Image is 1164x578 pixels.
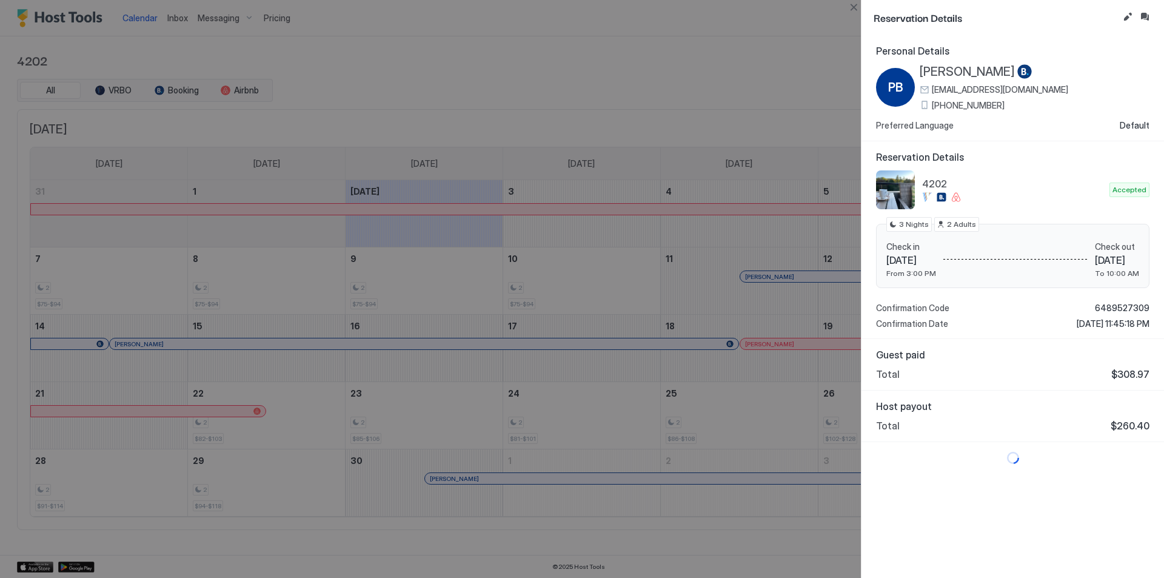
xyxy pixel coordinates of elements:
[1077,318,1149,329] span: [DATE] 11:45:18 PM
[1112,184,1146,195] span: Accepted
[876,151,1149,163] span: Reservation Details
[920,64,1015,79] span: [PERSON_NAME]
[899,219,929,230] span: 3 Nights
[932,100,1005,111] span: [PHONE_NUMBER]
[874,10,1118,25] span: Reservation Details
[1111,420,1149,432] span: $260.40
[886,269,936,278] span: From 3:00 PM
[876,400,1149,412] span: Host payout
[876,420,900,432] span: Total
[1120,120,1149,131] span: Default
[1120,10,1135,24] button: Edit reservation
[876,120,954,131] span: Preferred Language
[876,303,949,314] span: Confirmation Code
[886,241,936,252] span: Check in
[932,84,1068,95] span: [EMAIL_ADDRESS][DOMAIN_NAME]
[874,452,1152,464] div: loading
[1137,10,1152,24] button: Inbox
[1095,254,1139,266] span: [DATE]
[947,219,976,230] span: 2 Adults
[922,178,1105,190] span: 4202
[876,45,1149,57] span: Personal Details
[876,170,915,209] div: listing image
[876,349,1149,361] span: Guest paid
[1111,368,1149,380] span: $308.97
[1095,269,1139,278] span: To 10:00 AM
[876,318,948,329] span: Confirmation Date
[886,254,936,266] span: [DATE]
[1095,241,1139,252] span: Check out
[876,368,900,380] span: Total
[888,78,903,96] span: PB
[1095,303,1149,314] span: 6489527309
